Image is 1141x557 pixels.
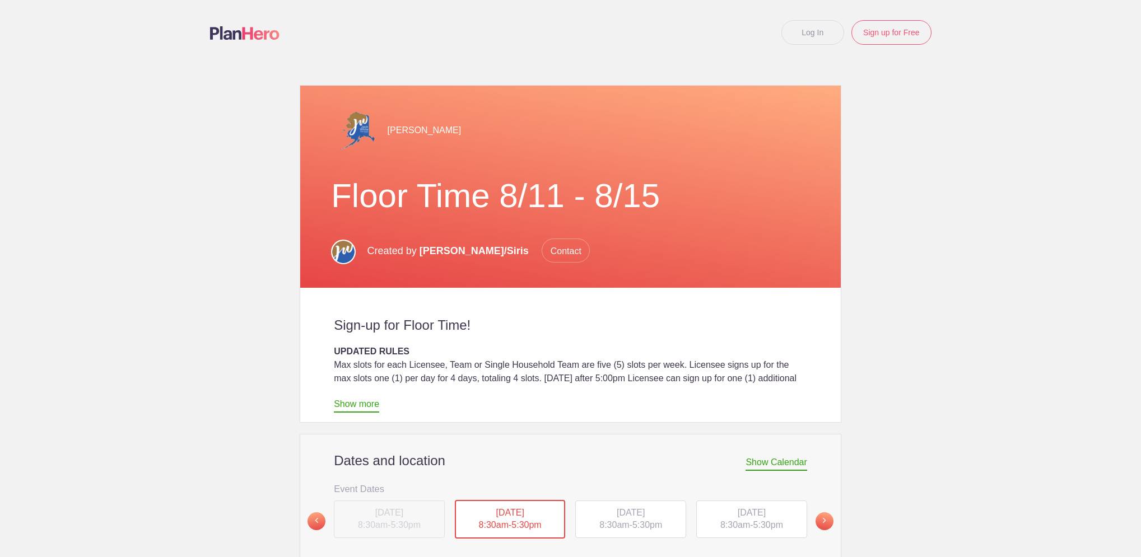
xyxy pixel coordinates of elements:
[331,176,810,216] h1: Floor Time 8/11 - 8/15
[367,238,590,263] p: Created by
[331,108,810,153] div: [PERSON_NAME]
[696,500,808,539] button: [DATE] 8:30am-5:30pm
[496,508,524,517] span: [DATE]
[696,500,807,539] div: -
[479,520,509,530] span: 8:30am
[738,508,766,517] span: [DATE]
[575,500,687,539] button: [DATE] 8:30am-5:30pm
[210,26,280,40] img: Logo main planhero
[331,240,356,264] img: Circle for social
[632,520,662,530] span: 5:30pm
[746,457,807,471] span: Show Calendar
[720,520,750,530] span: 8:30am
[511,520,541,530] span: 5:30pm
[781,20,844,45] a: Log In
[334,399,379,413] a: Show more
[617,508,645,517] span: [DATE]
[542,238,590,263] span: Contact
[599,520,629,530] span: 8:30am
[454,499,566,540] button: [DATE] 8:30am-5:30pm
[334,317,807,334] h2: Sign-up for Floor Time!
[753,520,783,530] span: 5:30pm
[575,500,686,539] div: -
[455,500,566,539] div: -
[851,20,931,45] a: Sign up for Free
[420,245,529,256] span: [PERSON_NAME]/Siris
[331,109,376,153] img: Alaska jw logo transparent
[334,347,409,356] strong: UPDATED RULES
[334,480,807,497] h3: Event Dates
[334,358,807,412] div: Max slots for each Licensee, Team or Single Household Team are five (5) slots per week. Licensee ...
[334,452,807,469] h2: Dates and location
